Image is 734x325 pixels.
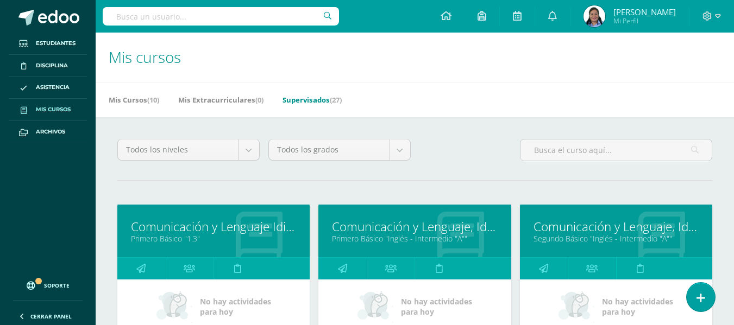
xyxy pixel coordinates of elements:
span: Todos los niveles [126,139,230,160]
a: Asistencia [9,77,87,99]
img: no_activities_small.png [357,290,393,323]
a: Mis Cursos(10) [109,91,159,109]
span: Disciplina [36,61,68,70]
span: No hay actividades para hoy [401,296,472,317]
a: Estudiantes [9,33,87,55]
a: Comunicación y Lenguaje Idioma Español [131,218,296,235]
span: Todos los grados [277,139,381,160]
a: Disciplina [9,55,87,77]
span: (27) [330,95,342,105]
input: Busca el curso aquí... [520,139,712,161]
a: Comunicación y Lenguaje, Idioma Extranjero [332,218,497,235]
span: Mis cursos [36,105,71,114]
a: Archivos [9,121,87,143]
span: Soporte [44,282,70,289]
a: Soporte [13,271,83,297]
span: Mi Perfil [613,16,676,26]
a: Mis Extracurriculares(0) [178,91,264,109]
a: Segundo Básico "Inglés - Intermedio "A"" [534,233,699,244]
a: Comunicación y Lenguaje, Idioma Extranjero [534,218,699,235]
a: Primero Básico "1.3" [131,233,296,244]
span: (10) [147,95,159,105]
img: no_activities_small.png [156,290,192,323]
input: Busca un usuario... [103,7,339,26]
span: Cerrar panel [30,313,72,320]
a: Todos los niveles [118,139,259,160]
span: Mis cursos [109,47,181,67]
img: no_activities_small.png [559,290,594,323]
span: No hay actividades para hoy [200,296,271,317]
a: Supervisados(27) [283,91,342,109]
span: No hay actividades para hoy [602,296,673,317]
span: Asistencia [36,83,70,92]
a: Mis cursos [9,99,87,121]
a: Todos los grados [269,139,410,160]
span: Estudiantes [36,39,76,48]
span: [PERSON_NAME] [613,7,676,17]
span: Archivos [36,128,65,136]
span: (0) [255,95,264,105]
a: Primero Básico "Inglés - Intermedio "A"" [332,233,497,244]
img: 7789f009e13315f724d5653bd3ad03c2.png [584,5,605,27]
